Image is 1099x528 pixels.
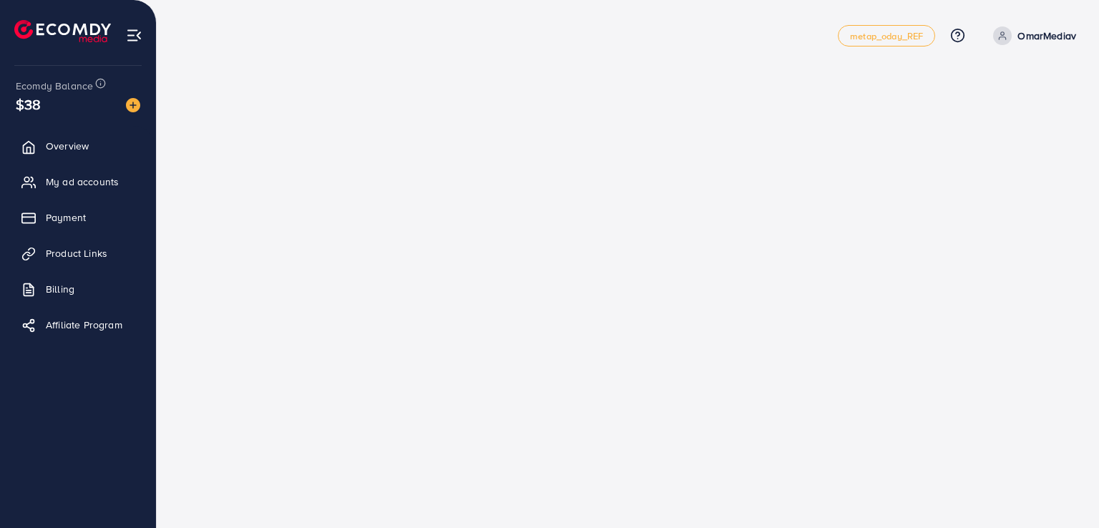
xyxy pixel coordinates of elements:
a: My ad accounts [11,167,145,196]
a: Billing [11,275,145,303]
span: Payment [46,210,86,225]
span: Billing [46,282,74,296]
img: menu [126,27,142,44]
img: image [126,98,140,112]
span: Ecomdy Balance [16,79,93,93]
a: OmarMediav [987,26,1076,45]
p: OmarMediav [1017,27,1076,44]
span: Overview [46,139,89,153]
span: My ad accounts [46,175,119,189]
a: Payment [11,203,145,232]
img: logo [14,20,111,42]
span: $38 [16,94,41,114]
a: metap_oday_REF [838,25,935,47]
span: Product Links [46,246,107,260]
a: Product Links [11,239,145,268]
a: Overview [11,132,145,160]
span: metap_oday_REF [850,31,923,41]
span: Affiliate Program [46,318,122,332]
a: Affiliate Program [11,311,145,339]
